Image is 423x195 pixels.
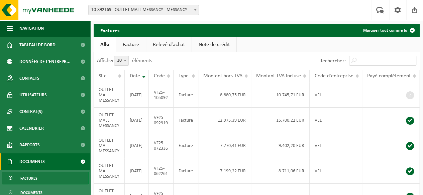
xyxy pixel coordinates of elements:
td: Facture [174,82,198,108]
td: 7.199,22 EUR [198,158,251,184]
td: VEL [310,82,362,108]
span: Documents [19,153,45,170]
span: 10 [114,56,129,66]
td: VF25-105092 [149,82,174,108]
span: Navigation [19,20,44,37]
a: Relevé d'achat [146,37,192,52]
a: Facture [116,37,146,52]
h2: Factures [94,24,126,37]
td: VEL [310,133,362,158]
button: Marquer tout comme lu [358,24,419,37]
td: VEL [310,158,362,184]
span: Contrat(s) [19,103,42,120]
span: Utilisateurs [19,87,47,103]
span: Rapports [19,137,40,153]
td: Facture [174,158,198,184]
a: Note de crédit [192,37,236,52]
span: Données de l'entrepr... [19,53,71,70]
td: OUTLET MALL MESSANCY [94,82,125,108]
span: 10-892169 - OUTLET MALL MESSANCY - MESSANCY [88,5,199,15]
span: Code d'entreprise [315,73,353,79]
td: OUTLET MALL MESSANCY [94,158,125,184]
td: 8.711,06 EUR [251,158,310,184]
td: VEL [310,108,362,133]
td: [DATE] [125,108,149,133]
span: Type [179,73,189,79]
span: Montant hors TVA [203,73,242,79]
td: OUTLET MALL MESSANCY [94,108,125,133]
td: 10.745,71 EUR [251,82,310,108]
span: Payé complètement [367,73,411,79]
td: [DATE] [125,158,149,184]
td: OUTLET MALL MESSANCY [94,133,125,158]
span: Tableau de bord [19,37,56,53]
td: Facture [174,108,198,133]
td: 15.700,22 EUR [251,108,310,133]
span: Date [130,73,140,79]
td: VF25-072336 [149,133,174,158]
td: VF25-062261 [149,158,174,184]
td: 8.880,75 EUR [198,82,251,108]
span: 10 [114,56,128,65]
span: Calendrier [19,120,44,137]
span: 10-892169 - OUTLET MALL MESSANCY - MESSANCY [89,5,199,15]
a: Alle [94,37,116,52]
td: 9.402,20 EUR [251,133,310,158]
label: Afficher éléments [97,58,152,63]
td: 12.975,39 EUR [198,108,251,133]
span: Contacts [19,70,39,87]
a: Factures [2,172,89,184]
span: Code [154,73,165,79]
span: Factures [20,172,37,185]
td: VF25-092919 [149,108,174,133]
span: Montant TVA incluse [256,73,301,79]
td: Facture [174,133,198,158]
td: [DATE] [125,82,149,108]
td: 7.770,41 EUR [198,133,251,158]
td: [DATE] [125,133,149,158]
label: Rechercher: [319,58,346,64]
span: Site [99,73,107,79]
